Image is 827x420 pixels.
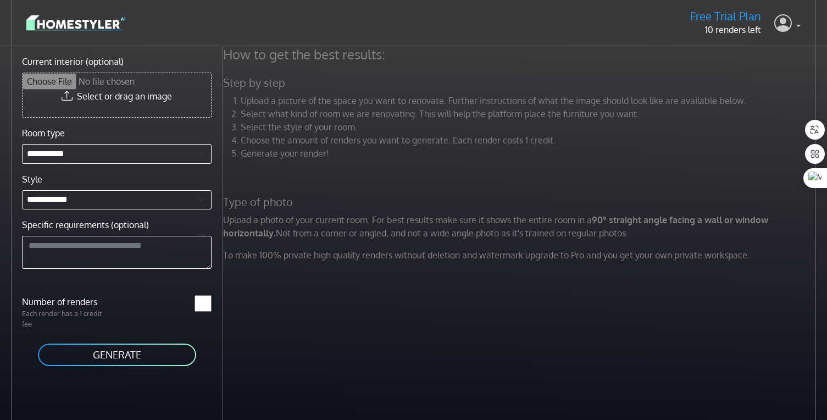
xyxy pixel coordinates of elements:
p: 10 renders left [690,23,761,36]
label: Specific requirements (optional) [22,218,149,231]
li: Upload a picture of the space you want to renovate. Further instructions of what the image should... [241,94,819,107]
h4: How to get the best results: [217,46,825,63]
li: Select what kind of room we are renovating. This will help the platform place the furniture you w... [241,107,819,120]
label: Number of renders [15,295,117,308]
label: Room type [22,126,65,140]
p: Upload a photo of your current room. For best results make sure it shows the entire room in a Not... [217,213,825,240]
li: Choose the amount of renders you want to generate. Each render costs 1 credit. [241,134,819,147]
li: Select the style of your room. [241,120,819,134]
h5: Type of photo [217,195,825,209]
p: Each render has a 1 credit fee [15,308,117,329]
label: Current interior (optional) [22,55,124,68]
li: Generate your render! [241,147,819,160]
h5: Free Trial Plan [690,9,761,23]
img: logo-3de290ba35641baa71223ecac5eacb59cb85b4c7fdf211dc9aaecaaee71ea2f8.svg [26,13,125,32]
p: To make 100% private high quality renders without deletion and watermark upgrade to Pro and you g... [217,248,825,262]
label: Style [22,173,42,186]
h5: Step by step [217,76,825,90]
button: GENERATE [37,342,197,367]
